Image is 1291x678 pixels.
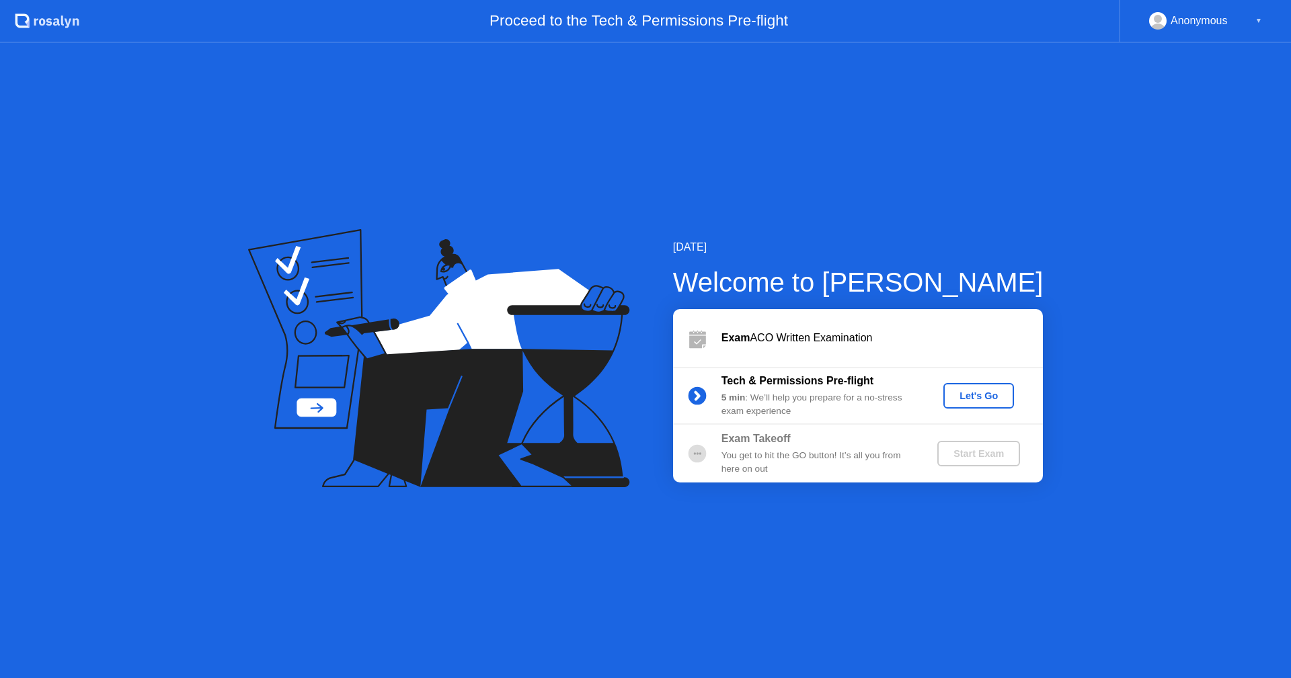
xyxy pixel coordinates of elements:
div: Welcome to [PERSON_NAME] [673,262,1044,302]
div: : We’ll help you prepare for a no-stress exam experience [721,391,915,419]
button: Start Exam [937,441,1020,466]
button: Let's Go [943,383,1014,409]
div: ▼ [1255,12,1262,30]
div: Anonymous [1171,12,1228,30]
div: [DATE] [673,239,1044,255]
b: 5 min [721,392,746,402]
b: Exam [721,332,750,343]
b: Tech & Permissions Pre-flight [721,375,873,386]
div: Start Exam [943,448,1015,459]
div: You get to hit the GO button! It’s all you from here on out [721,449,915,476]
div: Let's Go [949,390,1009,401]
div: ACO Written Examination [721,330,1043,346]
b: Exam Takeoff [721,433,791,444]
